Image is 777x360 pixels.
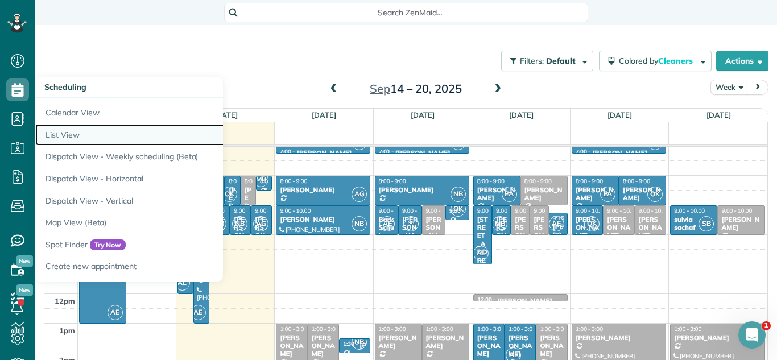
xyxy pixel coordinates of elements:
[426,207,457,214] span: 9:00 - 10:00
[451,201,466,217] span: OK
[55,296,75,305] span: 12pm
[35,255,320,282] a: Create new appointment
[229,177,256,185] span: 8:00 - 9:00
[721,207,752,214] span: 9:00 - 10:00
[575,334,663,342] div: [PERSON_NAME]
[312,325,339,333] span: 1:00 - 3:00
[234,207,264,214] span: 9:00 - 10:00
[297,149,352,157] div: [PERSON_NAME]
[90,239,126,251] span: Try Now
[553,214,584,222] span: 9:15 - 10:00
[600,187,615,202] span: EA
[622,186,663,202] div: [PERSON_NAME]
[674,325,701,333] span: 1:00 - 3:00
[699,216,714,231] span: SB
[619,56,697,66] span: Colored by
[35,98,320,124] a: Calendar View
[378,216,395,240] div: Bark Schulce
[638,216,663,240] div: [PERSON_NAME]
[255,207,286,214] span: 9:00 - 10:00
[379,207,410,214] span: 9:00 - 10:00
[520,56,544,66] span: Filters:
[379,325,406,333] span: 1:00 - 3:00
[253,216,268,231] span: AG
[35,124,320,146] a: List View
[599,51,712,71] button: Colored byCleaners
[674,207,705,214] span: 9:00 - 10:00
[402,216,418,249] div: [PERSON_NAME]
[721,216,761,232] div: [PERSON_NAME]
[352,187,367,202] span: AG
[411,110,435,119] a: [DATE]
[35,234,320,256] a: Spot FinderTry Now
[515,207,545,214] span: 9:00 - 10:00
[508,334,532,358] div: [PERSON_NAME]
[473,246,489,261] span: AL
[673,334,761,342] div: [PERSON_NAME]
[706,110,731,119] a: [DATE]
[279,216,367,224] div: [PERSON_NAME]
[402,207,433,214] span: 9:00 - 10:00
[404,222,418,233] small: 1
[716,51,768,71] button: Actions
[622,205,663,221] div: [PHONE_NUMBER]
[576,325,603,333] span: 1:00 - 3:00
[244,186,253,276] div: [PERSON_NAME]
[546,56,576,66] span: Default
[425,216,442,249] div: [PERSON_NAME]
[647,187,663,202] span: OK
[747,80,768,95] button: next
[576,177,603,185] span: 8:00 - 9:00
[477,334,501,358] div: [PERSON_NAME]
[280,325,307,333] span: 1:00 - 3:00
[576,207,606,214] span: 9:00 - 10:00
[280,177,307,185] span: 8:00 - 9:00
[16,284,33,296] span: New
[35,146,320,168] a: Dispatch View - Weekly scheduling (Beta)
[345,82,487,95] h2: 14 – 20, 2025
[575,186,615,202] div: [PERSON_NAME]
[496,207,527,214] span: 9:00 - 10:00
[710,80,748,95] button: Week
[533,216,545,264] div: [PERSON_NAME]
[279,205,367,213] div: [PHONE_NUMBER]
[222,187,237,202] span: OK
[175,275,190,291] span: AL
[524,186,564,202] div: [PERSON_NAME]
[606,216,631,256] div: [PERSON_NAME] Gubtna
[524,177,552,185] span: 8:00 - 9:00
[35,168,320,190] a: Dispatch View - Horizontal
[477,177,505,185] span: 8:00 - 9:00
[379,177,406,185] span: 8:00 - 9:00
[639,207,669,214] span: 9:00 - 10:00
[495,51,593,71] a: Filters: Default
[44,82,86,92] span: Scheduling
[492,216,507,231] span: MB
[408,219,414,225] span: SG
[191,305,206,320] span: AE
[370,81,390,96] span: Sep
[477,186,517,202] div: [PERSON_NAME]
[213,110,238,119] a: [DATE]
[35,212,320,234] a: Map View (Beta)
[379,216,395,231] span: AE
[108,305,123,320] span: AE
[425,334,466,350] div: [PERSON_NAME]
[312,110,336,119] a: [DATE]
[378,186,466,194] div: [PERSON_NAME]
[497,297,552,305] div: [PERSON_NAME]
[738,321,766,349] iframe: Intercom live chat
[540,325,567,333] span: 1:00 - 3:00
[352,334,367,350] span: NB
[245,177,272,185] span: 8:00 - 9:00
[311,334,336,358] div: [PERSON_NAME]
[253,172,268,187] span: MB
[352,216,367,231] span: NB
[575,216,600,264] div: [PERSON_NAME] [PERSON_NAME]
[539,334,564,358] div: [PERSON_NAME]
[451,187,466,202] span: NB
[584,216,600,231] span: OK
[502,187,517,202] span: EA
[395,149,451,157] div: [PERSON_NAME]
[607,110,632,119] a: [DATE]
